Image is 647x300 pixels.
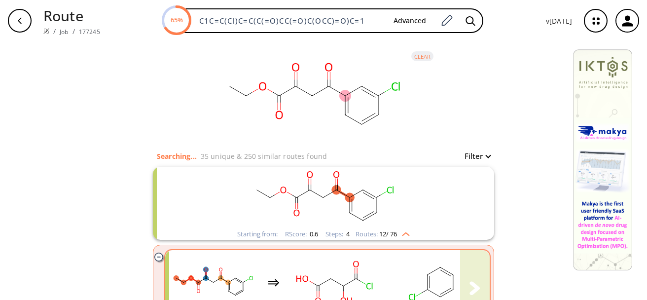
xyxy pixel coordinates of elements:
[308,229,318,238] span: 0.6
[386,12,434,30] button: Advanced
[170,15,182,24] text: 65%
[72,26,75,37] li: /
[157,151,197,161] p: Searching...
[397,228,410,236] img: Up
[193,16,386,26] input: Enter SMILES
[546,16,572,26] p: v [DATE]
[195,167,452,228] svg: CCOC(=O)C(=O)CC(=O)c1cccc(Cl)c1
[325,231,350,237] div: Steps :
[356,231,410,237] div: Routes:
[459,152,490,160] button: Filter
[60,28,68,36] a: Job
[53,26,56,37] li: /
[237,231,278,237] div: Starting from:
[201,151,327,161] p: 35 unique & 250 similar routes found
[411,51,433,61] button: clear
[345,229,350,238] span: 4
[79,28,100,36] a: 177245
[43,5,100,26] p: Route
[285,231,318,237] div: RScore :
[43,28,49,34] img: Spaya logo
[379,231,397,237] span: 12 / 76
[573,49,632,270] img: Banner
[214,41,411,150] svg: C1C=C(Cl)C=C(C(=O)CC(=O)C(OCC)=O)C=1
